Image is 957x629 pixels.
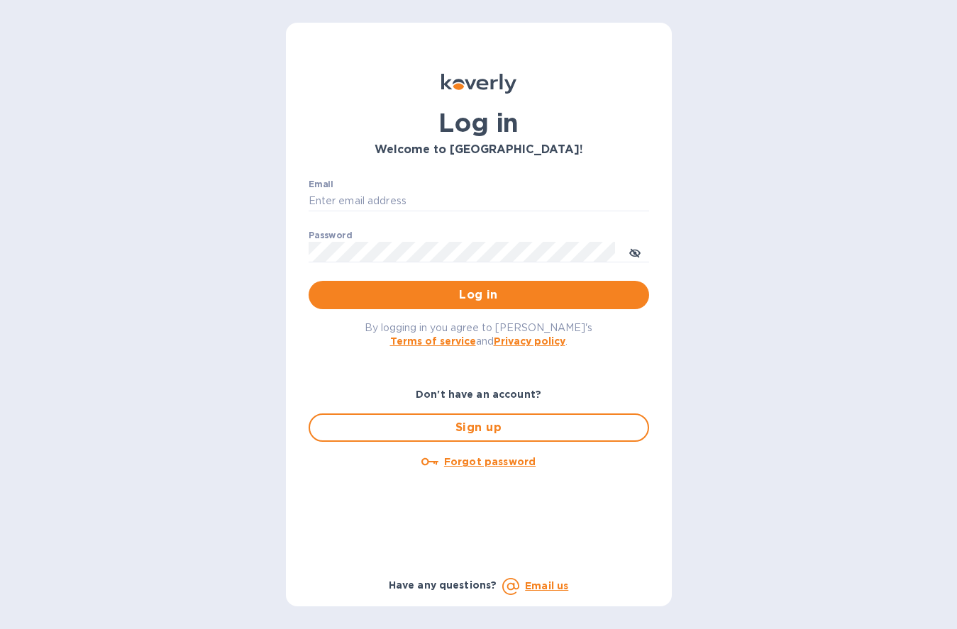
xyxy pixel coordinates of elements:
span: Sign up [321,419,636,436]
button: Sign up [309,413,649,442]
button: Log in [309,281,649,309]
b: Have any questions? [389,579,497,591]
label: Email [309,180,333,189]
button: toggle password visibility [621,238,649,266]
a: Terms of service [390,335,476,347]
a: Email us [525,580,568,591]
b: Don't have an account? [416,389,541,400]
span: Log in [320,286,638,304]
label: Password [309,231,352,240]
h1: Log in [309,108,649,138]
img: Koverly [441,74,516,94]
input: Enter email address [309,191,649,212]
a: Privacy policy [494,335,565,347]
u: Forgot password [444,456,536,467]
span: By logging in you agree to [PERSON_NAME]'s and . [365,322,592,347]
h3: Welcome to [GEOGRAPHIC_DATA]! [309,143,649,157]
